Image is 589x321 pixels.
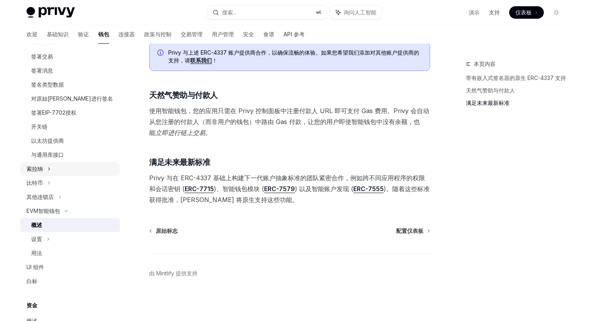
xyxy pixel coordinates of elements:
[144,25,171,44] a: 政策与控制
[155,129,212,137] font: 立即进行链上交易。
[214,185,264,193] font: )、智能钱包模块 (
[156,227,178,234] font: 原始标志
[185,185,214,193] a: ERC-7715
[149,107,429,126] font: 使用智能钱包，您的应用只需在 Privy 控制面板中注册付款人 URL 即可支付 Gas 费用。Privy 会自动从您注册的付款人（而非用户的钱包）中路由 Gas 付款，让您的用户
[47,31,69,37] font: 基础知识
[26,207,60,214] font: EVM智能钱包
[212,25,234,44] a: 用户管理
[181,25,203,44] a: 交易管理
[31,137,64,144] font: 以太坊提供商
[20,260,120,274] a: UI 组件
[550,6,563,19] button: 切换暗模式
[31,222,42,228] font: 概述
[489,9,500,16] a: 支持
[284,25,305,44] a: API 参考
[149,158,210,167] font: 满足未来最新标准
[20,92,120,106] a: 对原始[PERSON_NAME]进行签名
[20,246,120,260] a: 用法
[515,9,532,16] font: 仪表板
[263,25,274,44] a: 食谱
[149,174,425,193] font: Privy 与在 ERC-4337 基础上构建下一代账户抽象标准的团队紧密合作，例如跨不同应用程序的权限和会话密钥 (
[263,31,274,37] font: 食谱
[212,31,234,37] font: 用户管理
[118,25,135,44] a: 连接器
[20,274,120,288] a: 白标
[469,9,480,16] a: 演示
[26,179,43,186] font: 比特币
[20,50,120,64] a: 签署交易
[144,31,171,37] font: 政策与控制
[98,31,109,37] font: 钱包
[31,81,64,88] font: 签名类型数据
[20,218,120,232] a: 概述
[353,185,384,193] a: ERC-7555
[316,9,318,15] font: ⌘
[168,49,419,64] font: Privy 与上述 ERC-4337 账户提供商合作，以确保流畅的体验。如果您希望我们添加对其他账户提供商的支持，请
[20,106,120,120] a: 签署EIP-7702授权
[212,57,217,64] font: ！
[26,7,75,18] img: 灯光标志
[20,148,120,162] a: 与通用库接口
[344,9,376,16] font: 询问人工智能
[466,74,566,81] font: 带有嵌入式签名器的原生 ERC-4337 支持
[31,250,42,256] font: 用法
[31,67,53,74] font: 签署消息
[31,95,113,102] font: 对原始[PERSON_NAME]进行签名
[264,185,295,193] a: ERC-7579
[150,227,178,235] a: 原始标志
[47,25,69,44] a: 基础知识
[31,123,48,130] font: 开关链
[474,60,496,67] font: 本页内容
[26,193,54,200] font: 其他连锁店
[243,25,254,44] a: 安全
[26,165,43,172] font: 索拉纳
[31,109,76,116] font: 签署EIP-7702授权
[466,87,515,94] font: 天然气赞助与付款人
[149,270,198,277] a: 由 Mintlify 提供支持
[222,9,236,16] font: 搜索...
[26,264,44,270] font: UI 组件
[157,50,165,57] svg: 信息
[207,5,326,20] button: 搜索...⌘K
[98,25,109,44] a: 钱包
[31,53,53,60] font: 签署交易
[190,57,212,64] a: 联系我们
[509,6,544,19] a: 仪表板
[149,270,198,277] font: 由 Mintlify 提供支持
[31,236,42,242] font: 设置
[26,31,37,37] font: 欢迎
[149,90,218,100] font: 天然气赞助与付款人
[295,185,353,193] font: ) 以及智能账户发现 (
[396,227,429,235] a: 配置仪表板
[31,151,64,158] font: 与通用库接口
[26,302,37,309] font: 资金
[243,31,254,37] font: 安全
[396,227,423,234] font: 配置仪表板
[20,78,120,92] a: 签名类型数据
[26,25,37,44] a: 欢迎
[26,278,37,284] font: 白标
[181,31,203,37] font: 交易管理
[466,84,569,97] a: 天然气赞助与付款人
[20,134,120,148] a: 以太坊提供商
[20,120,120,134] a: 开关链
[20,64,120,78] a: 签署消息
[330,5,382,20] button: 询问人工智能
[118,31,135,37] font: 连接器
[78,25,89,44] a: 验证
[185,185,214,193] font: ERC-7715
[353,185,384,193] font: ERC-7555
[466,99,510,106] font: 满足未来最新标准
[318,9,322,15] font: K
[264,185,295,193] font: ERC-7579
[78,31,89,37] font: 验证
[466,72,569,84] a: 带有嵌入式签名器的原生 ERC-4337 支持
[466,97,569,109] a: 满足未来最新标准
[284,31,305,37] font: API 参考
